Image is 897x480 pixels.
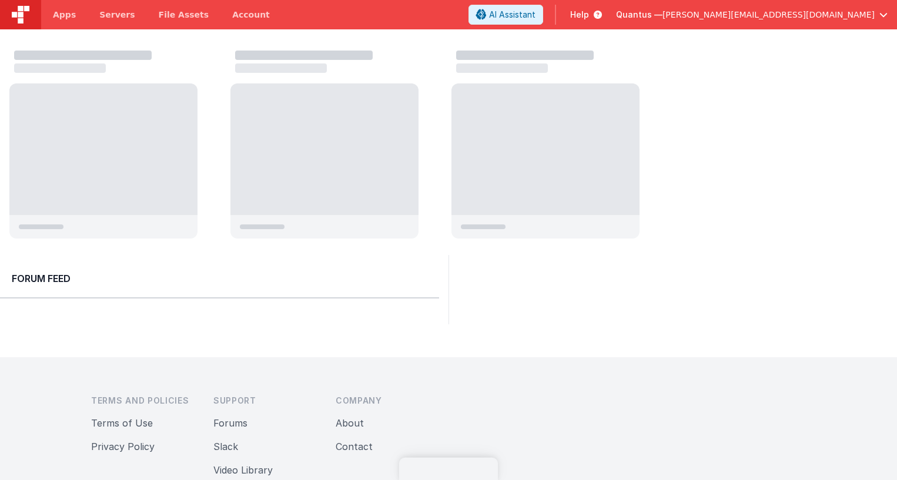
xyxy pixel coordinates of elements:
a: Slack [213,441,238,452]
h3: Company [336,395,439,407]
h2: Forum Feed [12,271,427,286]
a: Privacy Policy [91,441,155,452]
button: Video Library [213,463,273,477]
span: Quantus — [616,9,662,21]
span: AI Assistant [489,9,535,21]
h3: Support [213,395,317,407]
button: About [336,416,364,430]
a: Terms of Use [91,417,153,429]
h3: Terms and Policies [91,395,195,407]
span: File Assets [159,9,209,21]
span: Help [570,9,589,21]
span: Servers [99,9,135,21]
button: Slack [213,439,238,454]
button: Forums [213,416,247,430]
button: Quantus — [PERSON_NAME][EMAIL_ADDRESS][DOMAIN_NAME] [616,9,888,21]
a: About [336,417,364,429]
button: Contact [336,439,373,454]
button: AI Assistant [468,5,543,25]
span: [PERSON_NAME][EMAIL_ADDRESS][DOMAIN_NAME] [662,9,875,21]
span: Apps [53,9,76,21]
